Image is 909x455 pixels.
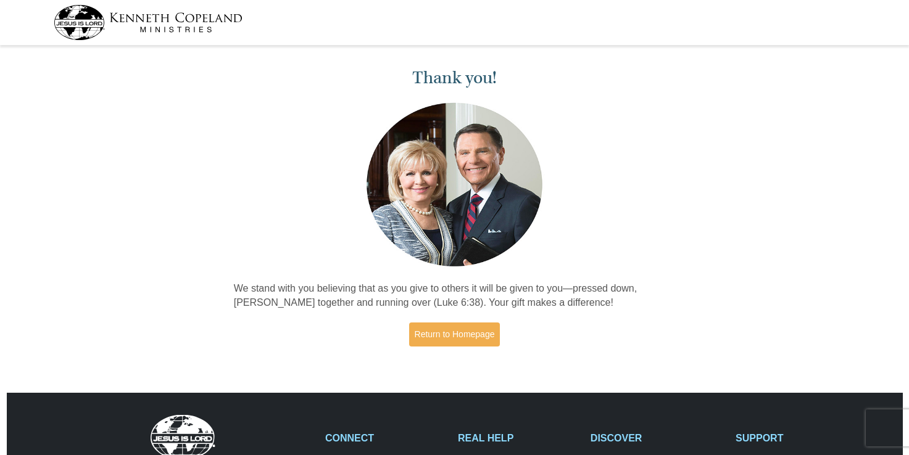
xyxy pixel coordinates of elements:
[234,282,676,310] p: We stand with you believing that as you give to others it will be given to you—pressed down, [PER...
[409,322,500,346] a: Return to Homepage
[325,432,445,444] h2: CONNECT
[54,5,243,40] img: kcm-header-logo.svg
[363,100,546,269] img: Kenneth and Gloria
[458,432,578,444] h2: REAL HELP
[591,432,723,444] h2: DISCOVER
[736,432,855,444] h2: SUPPORT
[234,68,676,88] h1: Thank you!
